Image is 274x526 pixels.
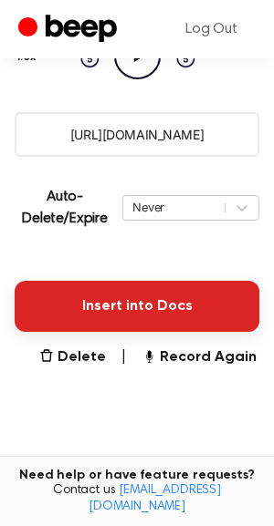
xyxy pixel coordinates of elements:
button: Record Again [142,346,257,368]
p: Auto-Delete/Expire [15,186,115,230]
span: | [121,346,127,368]
button: Delete [39,346,106,368]
div: Never [132,199,216,216]
a: Beep [18,12,121,47]
button: Insert into Docs [15,281,259,332]
a: [EMAIL_ADDRESS][DOMAIN_NAME] [89,484,221,513]
a: Log Out [167,7,256,51]
span: Contact us [11,483,263,515]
